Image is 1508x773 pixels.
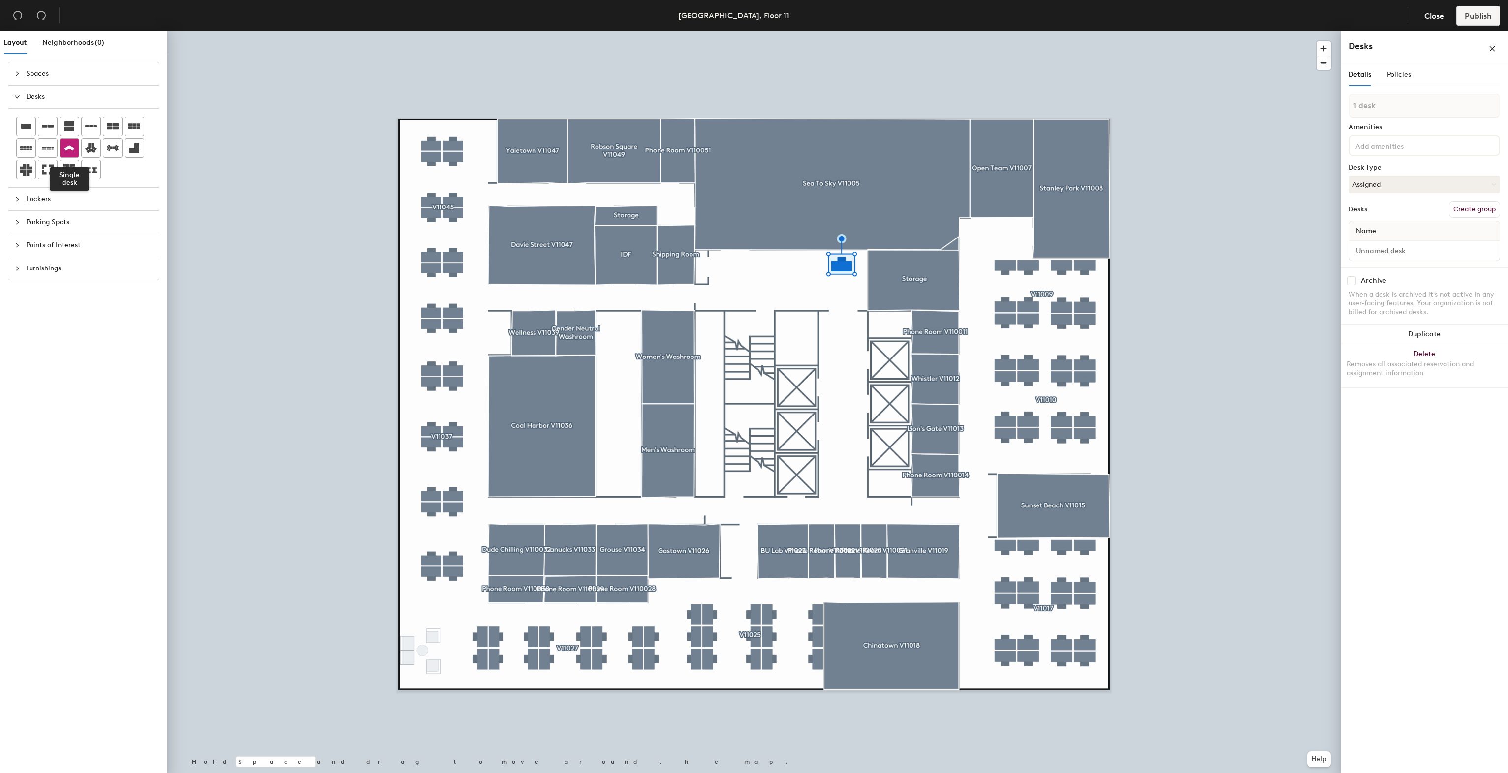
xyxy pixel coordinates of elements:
[42,38,104,47] span: Neighborhoods (0)
[1341,325,1508,344] button: Duplicate
[14,94,20,100] span: expanded
[14,266,20,271] span: collapsed
[1351,244,1498,258] input: Unnamed desk
[14,242,20,248] span: collapsed
[1351,222,1381,240] span: Name
[14,219,20,225] span: collapsed
[1349,176,1500,193] button: Assigned
[31,6,51,26] button: Redo (⌘ + ⇧ + Z)
[1349,40,1457,53] h4: Desks
[14,71,20,77] span: collapsed
[1489,45,1496,52] span: close
[1349,290,1500,317] div: When a desk is archived it's not active in any user-facing features. Your organization is not bil...
[1349,70,1371,79] span: Details
[1307,751,1331,767] button: Help
[26,257,153,280] span: Furnishings
[26,86,153,108] span: Desks
[678,9,789,22] div: [GEOGRAPHIC_DATA], Floor 11
[1347,360,1502,378] div: Removes all associated reservation and assignment information
[26,211,153,234] span: Parking Spots
[1416,6,1452,26] button: Close
[1349,206,1367,213] div: Desks
[26,62,153,85] span: Spaces
[26,188,153,210] span: Lockers
[1456,6,1500,26] button: Publish
[1349,123,1500,131] div: Amenities
[13,10,23,20] span: undo
[8,6,28,26] button: Undo (⌘ + Z)
[1361,277,1386,285] div: Archive
[1424,11,1444,21] span: Close
[26,234,153,257] span: Points of Interest
[1349,164,1500,172] div: Desk Type
[4,38,27,47] span: Layout
[14,196,20,202] span: collapsed
[60,138,79,158] button: Single desk
[1387,70,1411,79] span: Policies
[1341,344,1508,387] button: DeleteRemoves all associated reservation and assignment information
[1449,201,1500,218] button: Create group
[1353,139,1442,151] input: Add amenities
